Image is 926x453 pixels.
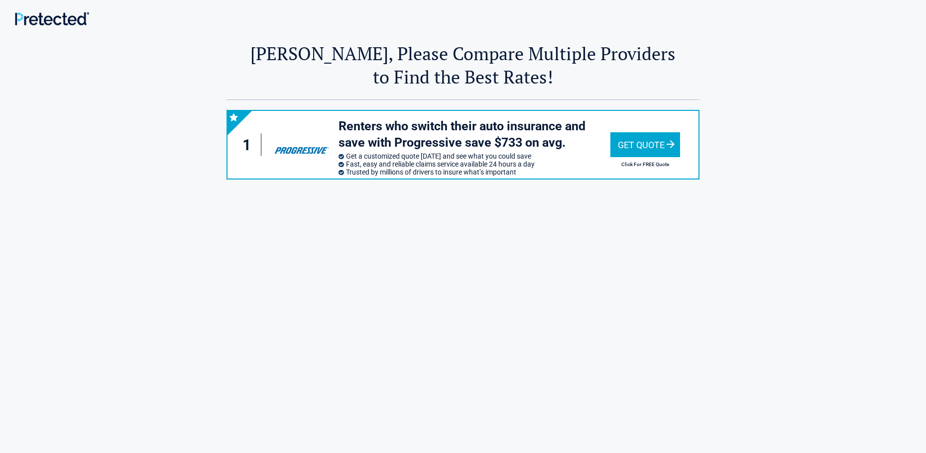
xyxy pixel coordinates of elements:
[227,42,699,89] h2: [PERSON_NAME], Please Compare Multiple Providers to Find the Best Rates!
[270,129,334,160] img: progressive's logo
[339,160,610,168] li: Fast, easy and reliable claims service available 24 hours a day
[610,132,680,157] div: Get Quote
[15,12,89,25] img: Main Logo
[339,118,610,151] h3: Renters who switch their auto insurance and save with Progressive save $733 on avg.
[610,162,680,167] h2: Click For FREE Quote
[339,152,610,160] li: Get a customized quote [DATE] and see what you could save
[339,168,610,176] li: Trusted by millions of drivers to insure what’s important
[237,134,261,156] div: 1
